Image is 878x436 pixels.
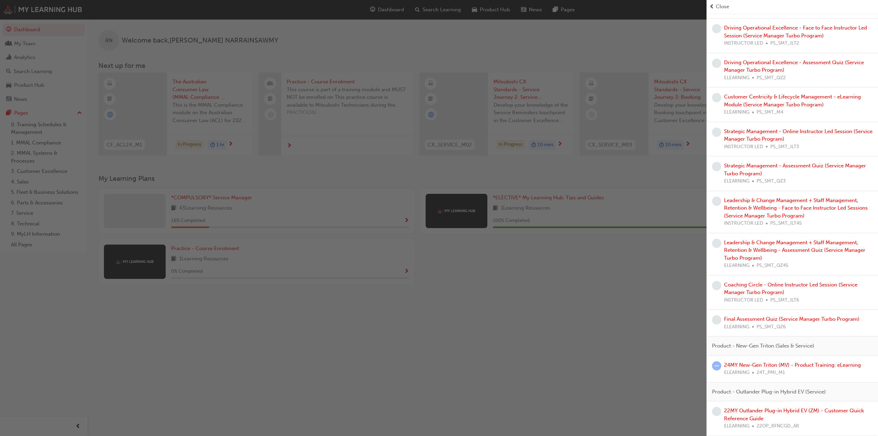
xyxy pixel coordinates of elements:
span: learningRecordVerb_NONE-icon [712,128,721,137]
span: PS_SMT_QZ3 [757,177,786,185]
span: learningRecordVerb_NONE-icon [712,315,721,325]
span: learningRecordVerb_NONE-icon [712,93,721,102]
span: ELEARNING [724,369,749,377]
span: Close [716,3,729,11]
span: ELEARNING [724,74,749,82]
span: ELEARNING [724,108,749,116]
span: PS_SMT_QZ45 [757,262,788,270]
span: learningRecordVerb_NONE-icon [712,239,721,248]
span: PS_SMT_M4 [757,108,783,116]
span: INSTRUCTOR LED [724,143,763,151]
a: Final Assessment Quiz (Service Manager Turbo Program) [724,316,859,322]
span: Product - New-Gen Triton (Sales & Service) [712,342,814,350]
span: learningRecordVerb_NONE-icon [712,407,721,416]
span: INSTRUCTOR LED [724,296,763,304]
span: PS_SMT_QZ6 [757,323,786,331]
span: 22OP_RFNCGD_AR [757,422,799,430]
span: learningRecordVerb_NONE-icon [712,162,721,171]
a: Strategic Management - Assessment Quiz (Service Manager Turbo Program) [724,163,866,177]
a: 22MY Outlander Plug-in Hybrid EV (ZM) - Customer Quick Reference Guide [724,408,864,422]
a: Leadership & Change Management + Staff Management, Retention & Wellbeing - Face to Face Instructo... [724,197,868,219]
span: learningRecordVerb_NONE-icon [712,24,721,33]
span: PS_SMT_ILT3 [770,143,799,151]
span: ELEARNING [724,422,749,430]
a: Strategic Management - Online Instructor Led Session (Service Manager Turbo Program) [724,128,873,142]
span: 24T_PMI_M1 [757,369,785,377]
span: ELEARNING [724,177,749,185]
span: ELEARNING [724,262,749,270]
span: PS_SMT_ILT6 [770,296,799,304]
span: ELEARNING [724,323,749,331]
button: prev-iconClose [709,3,875,11]
span: Product - Outlander Plug-in Hybrid EV (Service) [712,388,826,396]
span: INSTRUCTOR LED [724,220,763,227]
span: learningRecordVerb_NONE-icon [712,59,721,68]
a: Leadership & Change Management + Staff Management, Retention & Wellbeing - Assessment Quiz (Servi... [724,239,865,261]
a: Coaching Circle - Online Instructor Led Session (Service Manager Turbo Program) [724,282,857,296]
span: PS_SMT_QZ2 [757,74,786,82]
span: PS_SMT_ILT2 [770,39,799,47]
span: learningRecordVerb_NONE-icon [712,281,721,290]
a: Customer Centricity & Lifecycle Management - eLearning Module (Service Manager Turbo Program) [724,94,861,108]
a: Driving Operational Excellence - Assessment Quiz (Service Manager Turbo Program) [724,59,864,73]
a: Driving Operational Excellence - Face to Face Instructor Led Session (Service Manager Turbo Program) [724,25,867,39]
span: learningRecordVerb_NONE-icon [712,197,721,206]
span: PS_SMT_ILT45 [770,220,802,227]
span: learningRecordVerb_ATTEMPT-icon [712,361,721,370]
span: prev-icon [709,3,714,11]
a: 24MY New-Gen Triton (MV) - Product Training: eLearning [724,362,861,368]
span: INSTRUCTOR LED [724,39,763,47]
